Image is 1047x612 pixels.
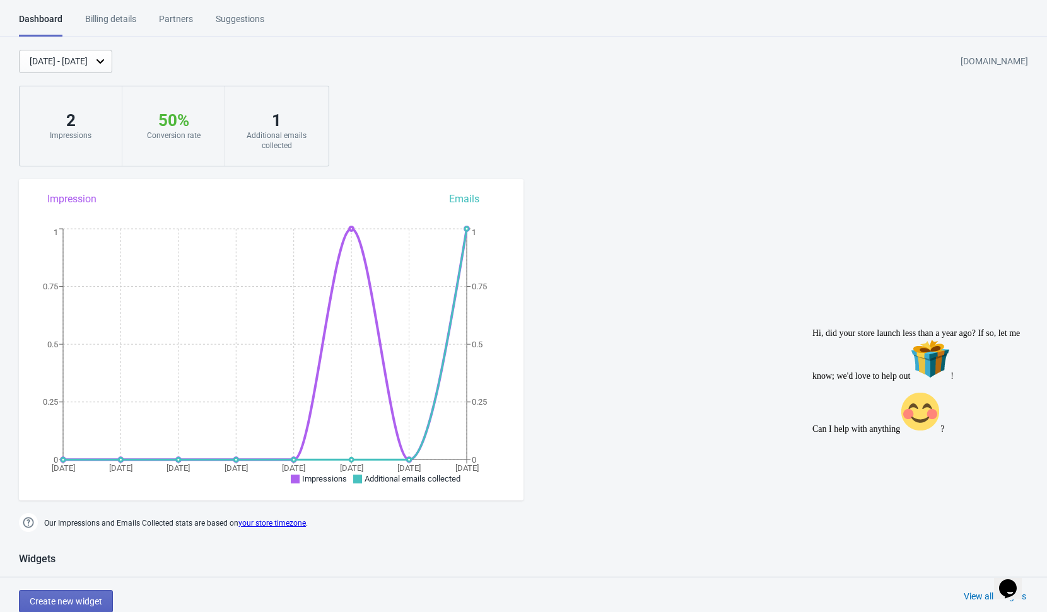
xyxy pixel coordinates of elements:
div: Partners [159,13,193,35]
tspan: 0 [54,455,58,465]
iframe: chat widget [994,562,1034,599]
tspan: [DATE] [225,463,248,473]
a: your store timezone [238,519,306,528]
tspan: 0.5 [472,340,483,349]
tspan: 0.75 [472,282,487,291]
tspan: [DATE] [52,463,75,473]
tspan: 0.5 [47,340,58,349]
tspan: [DATE] [109,463,132,473]
img: :gift: [103,15,143,55]
div: 50 % [135,110,212,130]
div: View all widgets [964,590,1026,603]
span: Create new widget [30,596,102,606]
div: Hi, did your store launch less than a year ago? If so, let me know; we'd love to help out🎁!Can I ... [5,5,232,111]
div: Suggestions [216,13,264,35]
tspan: [DATE] [167,463,190,473]
tspan: 0.75 [43,282,58,291]
tspan: 1 [472,228,476,237]
tspan: 0.25 [43,397,58,407]
span: Can I help with anything ? [5,101,137,110]
tspan: 0 [472,455,476,465]
span: Our Impressions and Emails Collected stats are based on . [44,513,308,534]
div: Billing details [85,13,136,35]
div: 1 [238,110,315,130]
span: Hi, did your store launch less than a year ago? If so, let me know; we'd love to help out ! [5,5,213,57]
div: Impressions [32,130,109,141]
iframe: chat widget [807,323,1034,555]
tspan: [DATE] [455,463,479,473]
tspan: 0.25 [472,397,487,407]
span: Impressions [302,474,347,483]
div: [DOMAIN_NAME] [961,50,1028,73]
div: Additional emails collected [238,130,315,151]
img: help.png [19,513,38,532]
tspan: [DATE] [340,463,363,473]
div: Conversion rate [135,130,212,141]
img: :blush: [93,68,133,108]
tspan: [DATE] [282,463,305,473]
tspan: 1 [54,228,58,237]
div: [DATE] - [DATE] [30,55,88,68]
tspan: [DATE] [397,463,421,473]
div: Dashboard [19,13,62,37]
span: Additional emails collected [365,474,460,483]
div: 2 [32,110,109,130]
